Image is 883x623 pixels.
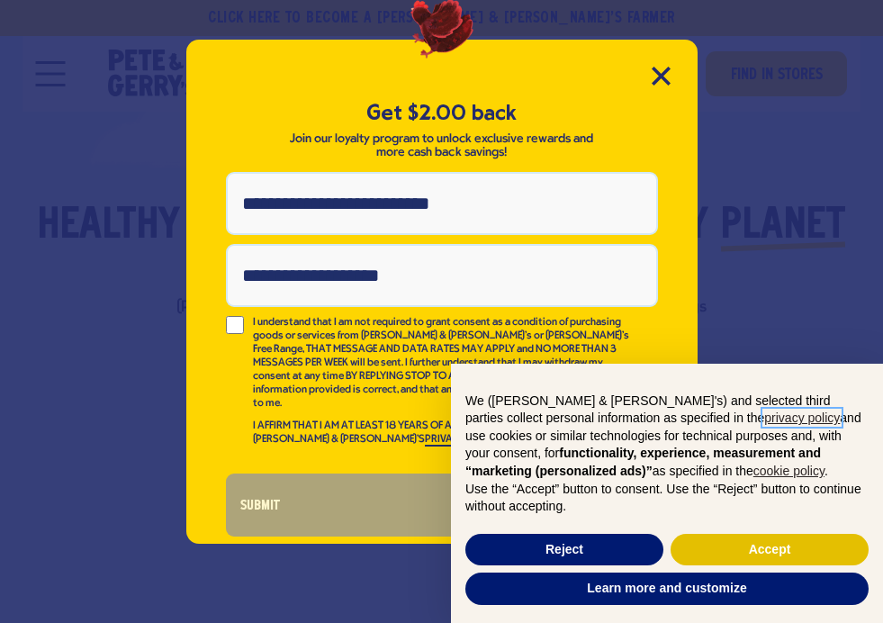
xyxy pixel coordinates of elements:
h5: Get $2.00 back [226,98,658,128]
a: privacy policy [764,411,840,425]
a: cookie policy [753,464,824,478]
button: Reject [465,534,663,566]
a: PRIVACY POLICY [425,434,502,447]
button: Accept [671,534,869,566]
p: Join our loyalty program to unlock exclusive rewards and more cash back savings! [284,132,599,159]
input: I understand that I am not required to grant consent as a condition of purchasing goods or servic... [226,316,244,334]
p: I understand that I am not required to grant consent as a condition of purchasing goods or servic... [253,316,633,411]
button: Learn more and customize [465,573,869,605]
p: I AFFIRM THAT I AM AT LEAST 18 YEARS OF AGE AND HAVE READ AND AGREE TO [PERSON_NAME] & [PERSON_NA... [253,420,633,447]
button: Submit [226,474,658,537]
button: Close Modal [652,67,671,86]
p: Use the “Accept” button to consent. Use the “Reject” button to continue without accepting. [465,481,869,516]
p: We ([PERSON_NAME] & [PERSON_NAME]'s) and selected third parties collect personal information as s... [465,393,869,481]
strong: functionality, experience, measurement and “marketing (personalized ads)” [465,446,821,478]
